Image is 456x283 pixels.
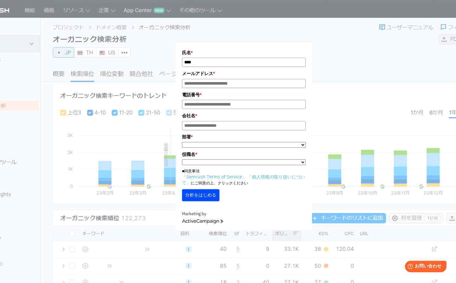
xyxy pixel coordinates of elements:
label: 部署 [182,133,306,140]
p: ■同意事項 にご同意の上、クリックください [182,168,306,186]
label: メールアドレス [182,70,306,77]
label: 電話番号 [182,91,306,98]
label: 会社名 [182,112,306,119]
div: Marketing by [182,211,306,217]
a: 「Semrush Terms of Service」 [182,174,246,180]
iframe: Help widget launcher [400,258,449,276]
a: 「個人情報の取り扱いについて」 [182,174,305,186]
label: 役職名 [182,151,306,158]
button: 分析をはじめる [182,189,219,201]
label: 氏名 [182,49,306,56]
